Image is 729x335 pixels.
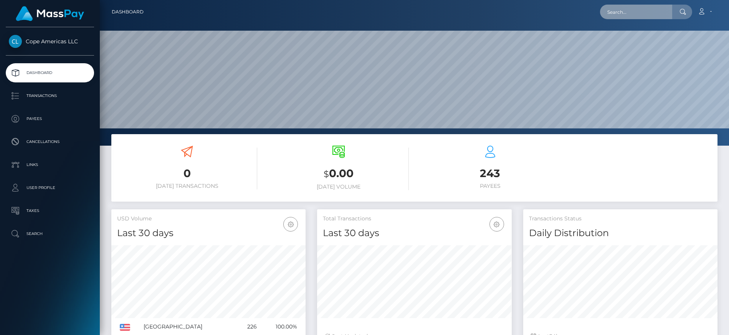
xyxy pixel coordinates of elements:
a: Dashboard [112,4,144,20]
p: Search [9,228,91,240]
a: Links [6,155,94,174]
h6: [DATE] Transactions [117,183,257,189]
h3: 243 [420,166,560,181]
p: Taxes [9,205,91,217]
h4: Last 30 days [117,227,300,240]
h5: Transactions Status [529,215,712,223]
h6: [DATE] Volume [269,184,409,190]
a: Taxes [6,201,94,220]
a: Dashboard [6,63,94,82]
a: User Profile [6,178,94,197]
h3: 0.00 [269,166,409,182]
h5: USD Volume [117,215,300,223]
p: Transactions [9,90,91,102]
img: MassPay Logo [16,6,84,21]
p: Payees [9,113,91,125]
p: Links [9,159,91,171]
img: US.png [120,324,130,331]
h5: Total Transactions [323,215,506,223]
span: Cope Americas LLC [6,38,94,45]
p: Cancellations [9,136,91,148]
input: Search... [600,5,672,19]
p: Dashboard [9,67,91,79]
small: $ [324,169,329,179]
h4: Daily Distribution [529,227,712,240]
a: Transactions [6,86,94,105]
a: Cancellations [6,132,94,151]
a: Search [6,224,94,243]
h3: 0 [117,166,257,181]
img: Cope Americas LLC [9,35,22,48]
h6: Payees [420,183,560,189]
h4: Last 30 days [323,227,506,240]
a: Payees [6,109,94,128]
p: User Profile [9,182,91,194]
